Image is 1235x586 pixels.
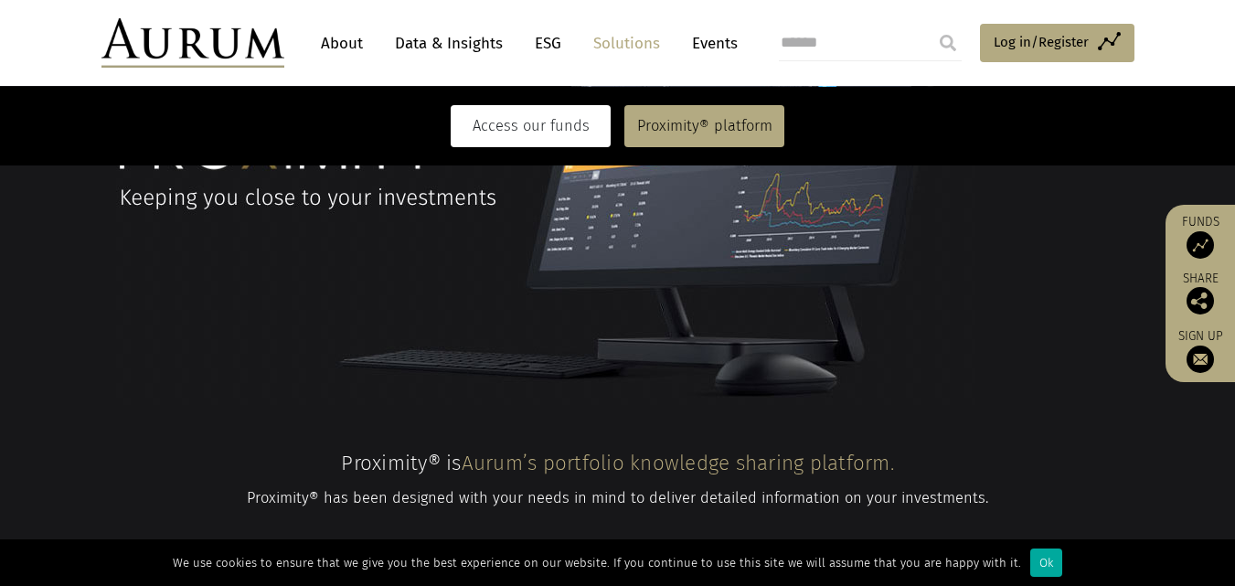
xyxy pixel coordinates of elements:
img: Sign up to our newsletter [1187,346,1214,373]
a: ESG [526,27,570,60]
a: Events [683,27,738,60]
a: About [312,27,372,60]
h4: Proximity® is [103,451,1132,475]
div: Ok [1030,549,1062,577]
span: Log in/Register [994,31,1089,53]
span: Aurum’s portfolio knowledge sharing platform. [462,451,894,475]
div: Share [1175,272,1226,314]
a: Sign up [1175,328,1226,373]
img: Share this post [1187,287,1214,314]
a: Solutions [584,27,669,60]
a: Log in/Register [980,24,1134,62]
img: Aurum [101,18,284,68]
a: Access our funds [451,105,611,147]
a: Proximity® platform [624,105,784,147]
p: Proximity® has been designed with your needs in mind to deliver detailed information on your inve... [103,486,1132,510]
input: Submit [930,25,966,61]
img: Access Funds [1187,231,1214,259]
a: Data & Insights [386,27,512,60]
a: Funds [1175,214,1226,259]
